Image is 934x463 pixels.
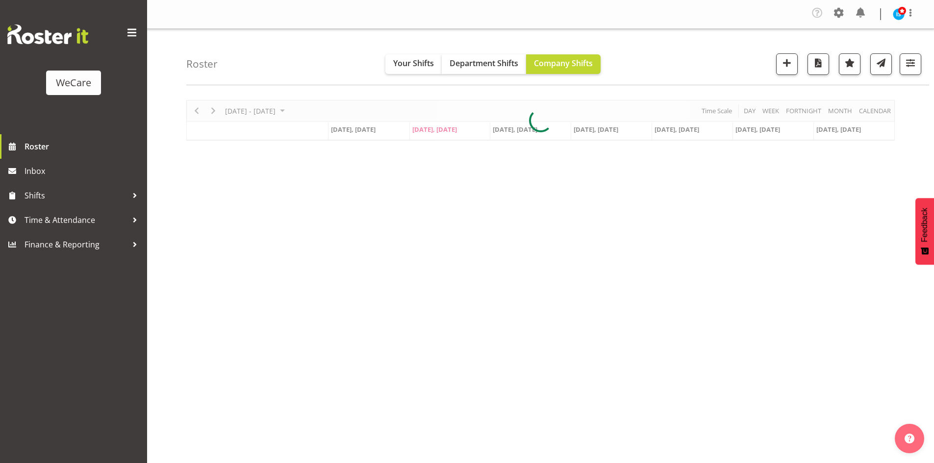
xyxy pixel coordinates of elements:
[900,53,921,75] button: Filter Shifts
[808,53,829,75] button: Download a PDF of the roster according to the set date range.
[526,54,601,74] button: Company Shifts
[186,58,218,70] h4: Roster
[920,208,929,242] span: Feedback
[25,237,127,252] span: Finance & Reporting
[25,164,142,178] span: Inbox
[534,58,593,69] span: Company Shifts
[839,53,860,75] button: Highlight an important date within the roster.
[905,434,914,443] img: help-xxl-2.png
[450,58,518,69] span: Department Shifts
[25,188,127,203] span: Shifts
[25,213,127,227] span: Time & Attendance
[393,58,434,69] span: Your Shifts
[893,8,905,20] img: isabel-simcox10849.jpg
[915,198,934,265] button: Feedback - Show survey
[56,75,91,90] div: WeCare
[870,53,892,75] button: Send a list of all shifts for the selected filtered period to all rostered employees.
[385,54,442,74] button: Your Shifts
[7,24,88,44] img: Rosterit website logo
[442,54,526,74] button: Department Shifts
[776,53,798,75] button: Add a new shift
[25,139,142,154] span: Roster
